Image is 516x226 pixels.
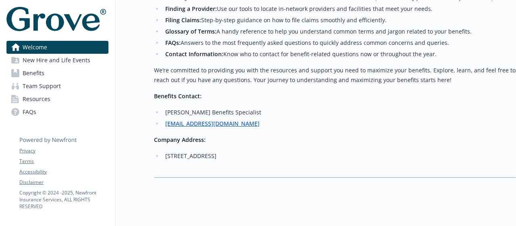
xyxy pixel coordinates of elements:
span: Benefits [23,67,44,80]
li: [STREET_ADDRESS] [163,151,516,161]
a: Team Support [6,80,108,93]
li: Use our tools to locate in-network providers and facilities that meet your needs. [163,4,516,14]
a: Terms [19,158,108,165]
p: We’re committed to providing you with the resources and support you need to maximize your benefit... [154,65,516,85]
span: Welcome [23,41,47,54]
span: FAQs [23,106,36,118]
a: Accessibility [19,168,108,175]
span: New Hire and Life Events [23,54,90,67]
li: Answers to the most frequently asked questions to quickly address common concerns and queries. [163,38,516,48]
li: [PERSON_NAME] Benefits Specialist [163,108,516,117]
span: Resources [23,93,50,106]
strong: Company Address: [154,136,206,144]
a: Disclaimer [19,179,108,186]
li: A handy reference to help you understand common terms and jargon related to your benefits. [163,27,516,36]
strong: Finding a Provider: [165,5,217,13]
a: FAQs [6,106,108,118]
strong: Glossary of Terms: [165,27,216,35]
li: Know who to contact for benefit-related questions now or throughout the year. [163,49,516,59]
strong: Contact Information: [165,50,223,58]
a: Welcome [6,41,108,54]
a: Resources [6,93,108,106]
strong: FAQs: [165,39,181,46]
a: New Hire and Life Events [6,54,108,67]
li: Step-by-step guidance on how to file claims smoothly and efficiently. [163,15,516,25]
span: Team Support [23,80,61,93]
a: Benefits [6,67,108,80]
strong: Benefits Contact: [154,92,202,100]
strong: Filing Claims: [165,16,201,24]
p: Copyright © 2024 - 2025 , Newfront Insurance Services, ALL RIGHTS RESERVED [19,189,108,210]
a: Privacy [19,147,108,154]
a: [EMAIL_ADDRESS][DOMAIN_NAME] [165,120,260,127]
